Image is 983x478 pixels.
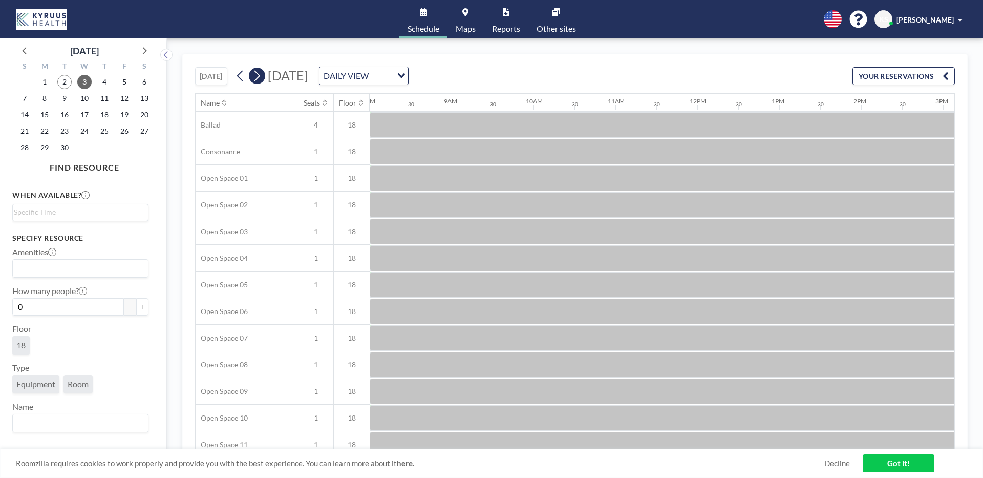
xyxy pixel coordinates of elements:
span: 1 [298,413,333,423]
a: here. [397,459,414,468]
span: Friday, September 19, 2025 [117,108,132,122]
div: F [114,60,134,74]
div: S [134,60,154,74]
a: Decline [824,459,850,468]
input: Search for option [14,206,142,218]
span: 1 [298,200,333,210]
span: 18 [334,227,370,236]
button: [DATE] [195,67,227,85]
span: Equipment [16,379,55,389]
div: M [35,60,55,74]
span: Saturday, September 20, 2025 [137,108,152,122]
span: Wednesday, September 3, 2025 [77,75,92,89]
button: + [136,298,148,316]
span: 18 [334,440,370,449]
span: 1 [298,360,333,369]
span: Open Space 02 [196,200,248,210]
div: Name [201,98,220,108]
span: 18 [16,340,26,350]
span: 18 [334,413,370,423]
span: Monday, September 8, 2025 [37,91,52,106]
span: Tuesday, September 16, 2025 [57,108,72,122]
h4: FIND RESOURCE [12,158,157,173]
span: [PERSON_NAME] [896,15,954,24]
span: Wednesday, September 10, 2025 [77,91,92,106]
span: 1 [298,147,333,156]
div: Floor [339,98,356,108]
span: 18 [334,280,370,289]
span: 18 [334,360,370,369]
div: T [94,60,114,74]
span: Open Space 03 [196,227,248,236]
span: Tuesday, September 30, 2025 [57,140,72,155]
span: Wednesday, September 17, 2025 [77,108,92,122]
span: 1 [298,280,333,289]
span: Open Space 06 [196,307,248,316]
span: DAILY VIEW [322,69,371,82]
span: Reports [492,25,520,33]
span: Thursday, September 4, 2025 [97,75,112,89]
span: Consonance [196,147,240,156]
button: YOUR RESERVATIONS [852,67,955,85]
div: Search for option [319,67,408,85]
span: 18 [334,334,370,343]
div: 12PM [690,97,706,105]
span: 1 [298,440,333,449]
span: Room [68,379,89,389]
input: Search for option [372,69,391,82]
label: Floor [12,324,31,334]
span: 18 [334,147,370,156]
span: Monday, September 22, 2025 [37,124,52,138]
a: Got it! [863,454,934,472]
span: Monday, September 15, 2025 [37,108,52,122]
div: S [15,60,35,74]
span: Open Space 05 [196,280,248,289]
span: Friday, September 5, 2025 [117,75,132,89]
span: 18 [334,200,370,210]
span: 18 [334,387,370,396]
span: Roomzilla requires cookies to work properly and provide you with the best experience. You can lea... [16,459,824,468]
span: Open Space 10 [196,413,248,423]
input: Search for option [14,417,142,430]
label: Amenities [12,247,56,257]
span: Sunday, September 21, 2025 [17,124,32,138]
div: Search for option [13,260,148,277]
span: Monday, September 29, 2025 [37,140,52,155]
div: 30 [818,101,824,108]
div: 30 [654,101,660,108]
span: [DATE] [268,68,308,83]
h3: Specify resource [12,234,148,243]
label: Type [12,363,29,373]
div: [DATE] [70,44,99,58]
span: Thursday, September 18, 2025 [97,108,112,122]
div: 10AM [526,97,543,105]
span: 1 [298,174,333,183]
div: 11AM [608,97,625,105]
div: 30 [900,101,906,108]
div: 30 [736,101,742,108]
span: Tuesday, September 2, 2025 [57,75,72,89]
button: - [124,298,136,316]
div: Search for option [13,414,148,432]
div: W [75,60,95,74]
span: Tuesday, September 23, 2025 [57,124,72,138]
span: Open Space 08 [196,360,248,369]
div: 30 [408,101,414,108]
span: 18 [334,307,370,316]
span: Tuesday, September 9, 2025 [57,91,72,106]
label: How many people? [12,286,87,296]
div: T [55,60,75,74]
span: Open Space 09 [196,387,248,396]
div: 3PM [935,97,948,105]
span: Sunday, September 7, 2025 [17,91,32,106]
span: Open Space 04 [196,254,248,263]
div: 1PM [772,97,784,105]
span: Maps [456,25,476,33]
span: KS [879,15,888,24]
span: Monday, September 1, 2025 [37,75,52,89]
span: Open Space 01 [196,174,248,183]
span: Saturday, September 27, 2025 [137,124,152,138]
div: 30 [490,101,496,108]
span: Saturday, September 13, 2025 [137,91,152,106]
span: Other sites [537,25,576,33]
